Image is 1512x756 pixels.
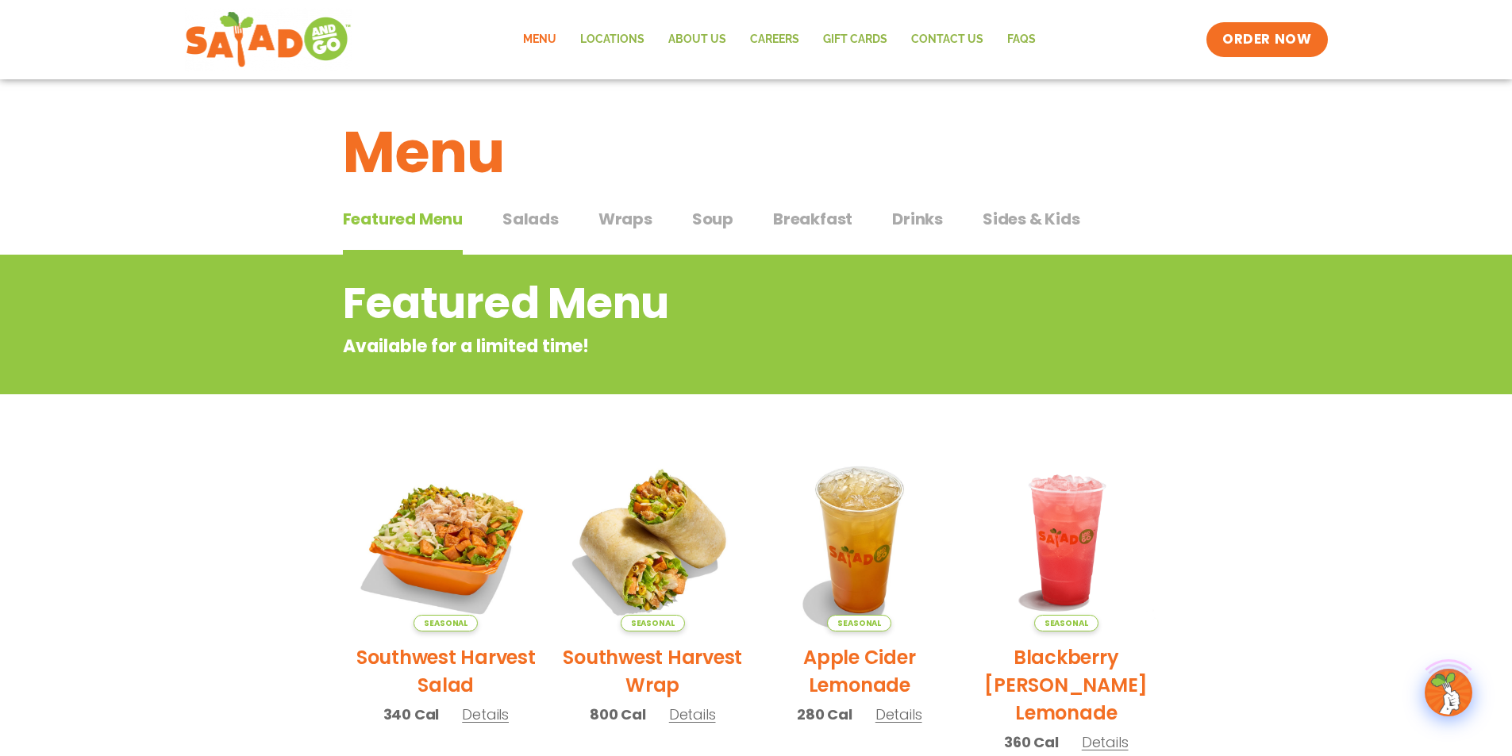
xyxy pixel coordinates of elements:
[511,21,1048,58] nav: Menu
[1082,732,1129,752] span: Details
[692,207,733,231] span: Soup
[598,207,652,231] span: Wraps
[568,21,656,58] a: Locations
[669,704,716,724] span: Details
[975,448,1158,631] img: Product photo for Blackberry Bramble Lemonade
[1034,615,1098,631] span: Seasonal
[1004,731,1059,753] span: 360 Cal
[383,704,440,725] span: 340 Cal
[995,21,1048,58] a: FAQs
[768,448,952,631] img: Product photo for Apple Cider Lemonade
[656,21,738,58] a: About Us
[355,643,538,699] h2: Southwest Harvest Salad
[511,21,568,58] a: Menu
[355,448,538,631] img: Product photo for Southwest Harvest Salad
[875,704,922,724] span: Details
[899,21,995,58] a: Contact Us
[343,109,1170,195] h1: Menu
[343,271,1042,336] h2: Featured Menu
[975,643,1158,727] h2: Blackberry [PERSON_NAME] Lemonade
[983,207,1080,231] span: Sides & Kids
[462,704,509,724] span: Details
[590,704,646,725] span: 800 Cal
[768,643,952,699] h2: Apple Cider Lemonade
[827,615,891,631] span: Seasonal
[561,643,744,699] h2: Southwest Harvest Wrap
[1222,30,1311,49] span: ORDER NOW
[343,207,463,231] span: Featured Menu
[561,448,744,631] img: Product photo for Southwest Harvest Wrap
[1206,22,1327,57] a: ORDER NOW
[185,8,352,71] img: new-SAG-logo-768×292
[343,201,1170,255] div: Tabbed content
[892,207,943,231] span: Drinks
[773,207,852,231] span: Breakfast
[621,615,685,631] span: Seasonal
[738,21,811,58] a: Careers
[502,207,559,231] span: Salads
[343,333,1042,359] p: Available for a limited time!
[811,21,899,58] a: GIFT CARDS
[797,704,852,725] span: 280 Cal
[414,615,478,631] span: Seasonal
